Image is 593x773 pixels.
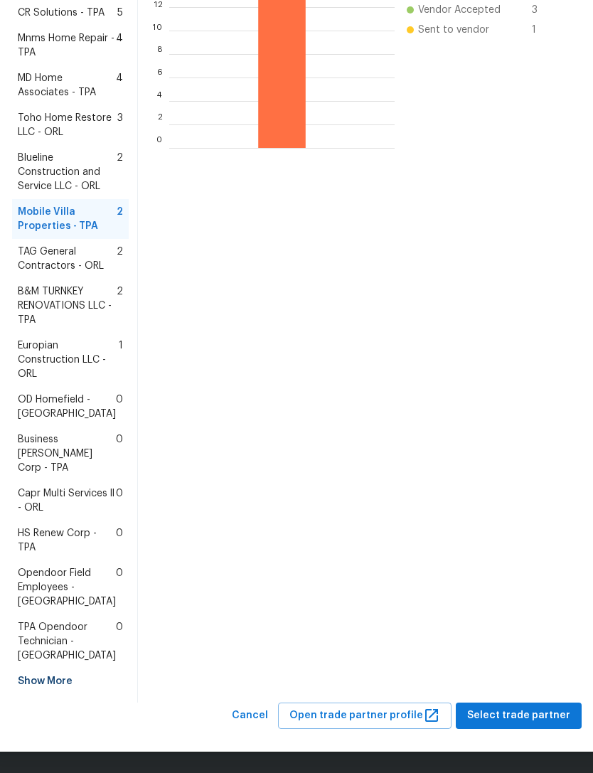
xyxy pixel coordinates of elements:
text: 10 [152,26,162,35]
span: 4 [116,71,123,100]
span: TPA Opendoor Technician - [GEOGRAPHIC_DATA] [18,620,116,663]
span: 0 [116,620,123,663]
span: 0 [116,432,123,475]
div: Show More [12,668,129,694]
text: 4 [156,97,162,105]
span: Business [PERSON_NAME] Corp - TPA [18,432,116,475]
span: 2 [117,284,123,327]
span: CR Solutions - TPA [18,6,105,20]
text: 6 [156,73,162,82]
span: 1 [532,23,555,37]
span: B&M TURNKEY RENOVATIONS LLC - TPA [18,284,117,327]
span: Toho Home Restore LLC - ORL [18,111,117,139]
span: Blueline Construction and Service LLC - ORL [18,151,117,193]
span: 2 [117,245,123,273]
span: OD Homefield - [GEOGRAPHIC_DATA] [18,393,116,421]
span: 2 [117,151,123,193]
button: Cancel [226,703,274,729]
span: Europian Construction LLC - ORL [18,338,119,381]
span: Opendoor Field Employees - [GEOGRAPHIC_DATA] [18,566,116,609]
span: 0 [116,526,123,555]
text: 12 [154,3,162,11]
span: 2 [117,205,123,233]
span: 5 [117,6,123,20]
span: TAG General Contractors - ORL [18,245,117,273]
span: 0 [116,566,123,609]
span: Open trade partner profile [289,707,440,725]
span: Capr Multi Services ll - ORL [18,486,116,515]
span: 3 [532,3,555,17]
span: Mnms Home Repair - TPA [18,31,116,60]
text: 0 [156,144,162,152]
span: Sent to vendor [418,23,489,37]
span: 1 [119,338,123,381]
text: 2 [157,120,162,129]
span: Mobile Villa Properties - TPA [18,205,117,233]
span: Cancel [232,707,268,725]
button: Open trade partner profile [278,703,452,729]
button: Select trade partner [456,703,582,729]
span: 0 [116,393,123,421]
span: 3 [117,111,123,139]
text: 8 [156,50,162,58]
span: HS Renew Corp - TPA [18,526,116,555]
span: MD Home Associates - TPA [18,71,116,100]
span: Vendor Accepted [418,3,501,17]
span: 4 [116,31,123,60]
span: Select trade partner [467,707,570,725]
span: 0 [116,486,123,515]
